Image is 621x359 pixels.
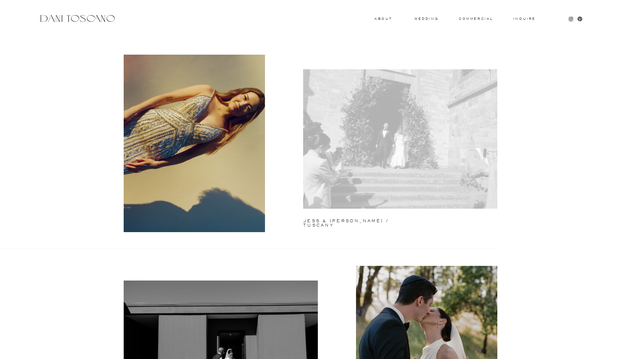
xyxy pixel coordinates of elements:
a: About [374,17,391,20]
a: wedding [414,17,438,20]
a: jess & [PERSON_NAME] / tuscany [303,219,418,222]
a: commercial [459,17,493,20]
a: Inquire [513,17,536,21]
